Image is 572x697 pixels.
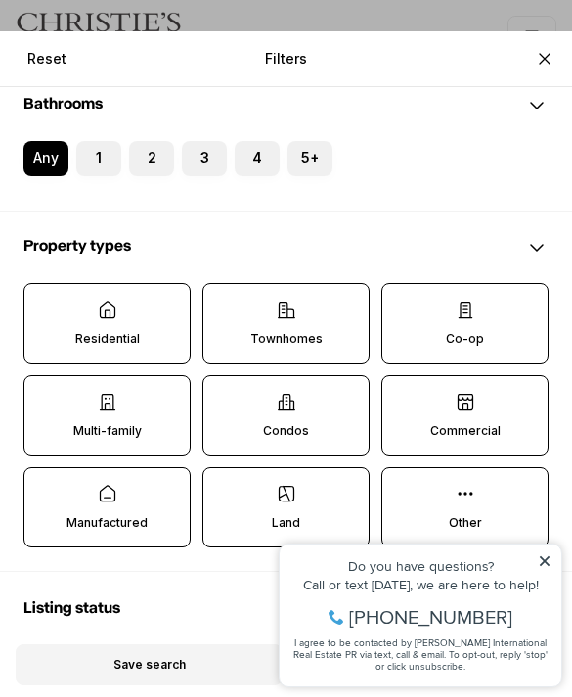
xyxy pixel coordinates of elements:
[80,92,243,111] span: [PHONE_NUMBER]
[430,423,501,439] p: Commercial
[23,600,120,616] span: Listing status
[290,645,556,684] button: See 657 properties
[73,423,142,439] p: Multi-family
[23,141,68,176] label: Any
[250,331,323,347] p: Townhomes
[24,120,279,157] span: I agree to be contacted by [PERSON_NAME] International Real Estate PR via text, call & email. To ...
[21,63,283,76] div: Call or text [DATE], we are here to help!
[287,141,332,176] label: 5+
[23,96,103,111] span: Bathrooms
[76,141,121,176] label: 1
[16,644,283,685] button: Save search
[27,51,66,66] span: Reset
[263,423,309,439] p: Condos
[367,657,481,673] span: See 657 properties
[525,39,564,78] button: Close
[265,51,307,66] p: Filters
[449,515,482,531] p: Other
[272,515,300,531] p: Land
[113,657,186,673] span: Save search
[235,141,280,176] label: 4
[16,39,78,78] button: Reset
[21,44,283,58] div: Do you have questions?
[182,141,227,176] label: 3
[75,331,140,347] p: Residential
[66,515,148,531] p: Manufactured
[446,331,484,347] p: Co-op
[23,239,131,254] span: Property types
[129,141,174,176] label: 2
